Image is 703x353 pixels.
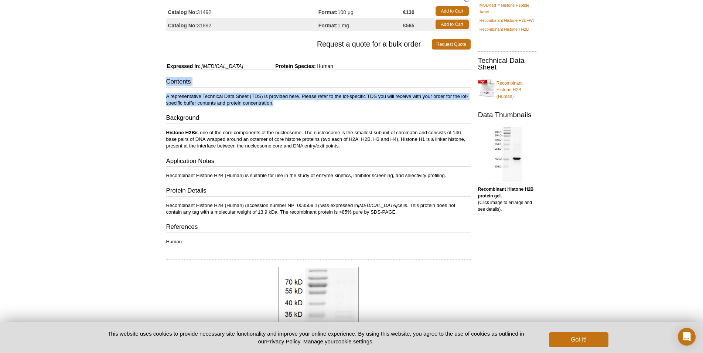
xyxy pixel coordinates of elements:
[678,328,696,346] div: Open Intercom Messenger
[358,203,397,208] i: [MEDICAL_DATA]
[478,187,534,198] b: Recombinant Histone H2B protein gel.
[436,6,469,16] a: Add to Cart
[166,63,201,69] span: Expressed In:
[166,77,471,88] h3: Contents
[335,338,372,344] button: cookie settings
[478,112,537,118] h2: Data Thumbnails
[480,2,536,15] a: MODified™ Histone Peptide Array
[166,93,471,106] p: A representative Technical Data Sheet (TDS) is provided here. Please refer to the lot-specific TD...
[480,17,535,24] a: Recombinant Histone H2BFWT
[166,113,471,124] h3: Background
[201,63,243,69] i: [MEDICAL_DATA]
[492,126,523,183] img: Recombinant Histone H2B protein gel.
[478,186,537,213] p: (Click image to enlarge and see details).
[166,186,471,197] h3: Protein Details
[478,57,537,71] h2: Technical Data Sheet
[316,63,333,69] span: Human
[318,9,338,16] strong: Format:
[166,172,471,179] p: Recombinant Histone H2B (Human) is suitable for use in the study of enzyme kinetics, inhibitor sc...
[166,39,432,50] span: Request a quote for a bulk order
[436,20,469,29] a: Add to Cart
[168,22,197,29] strong: Catalog No:
[166,4,318,18] td: 31492
[432,39,471,50] a: Request Quote
[166,223,471,233] h3: References
[166,130,195,135] strong: Histone H2B
[266,338,300,344] a: Privacy Policy
[403,9,414,16] strong: €130
[245,63,316,69] span: Protein Species:
[168,9,197,16] strong: Catalog No:
[166,18,318,31] td: 31892
[318,18,403,31] td: 1 mg
[549,332,608,347] button: Got it!
[478,75,537,100] a: Recombinant Histone H2B (Human)
[166,129,471,149] p: is one of the core components of the nucleosome. The nucleosome is the smallest subunit of chroma...
[318,22,338,29] strong: Format:
[166,202,471,215] p: Recombinant Histone H2B (Human) (accession number NP_003509.1) was expressed in cells. This prote...
[166,238,471,245] p: Human
[95,330,537,345] p: This website uses cookies to provide necessary site functionality and improve your online experie...
[166,157,471,167] h3: Application Notes
[480,26,529,33] a: Recombinant Histone TH2B
[318,4,403,18] td: 100 µg
[403,22,414,29] strong: €565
